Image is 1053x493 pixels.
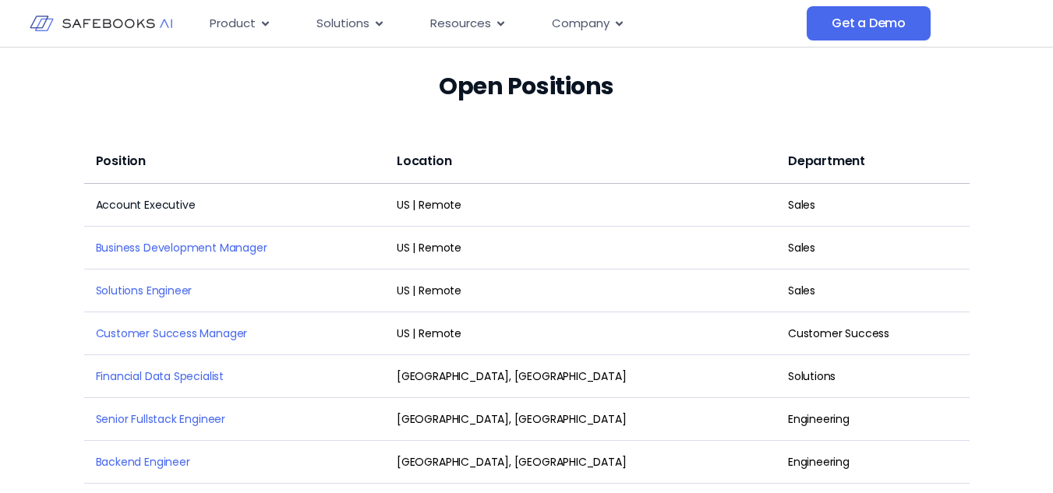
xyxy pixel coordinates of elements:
[210,15,256,33] span: Product
[397,328,765,339] div: US | Remote
[397,285,765,296] div: US | Remote
[96,326,248,341] a: Customer Success Manager
[316,15,369,33] span: Solutions
[96,197,196,213] a: Account Executive
[397,199,765,210] div: US | Remote
[397,152,452,170] span: Location
[397,242,765,253] div: US | Remote
[197,9,807,39] div: Menu Toggle
[788,152,865,170] span: Department
[788,328,958,339] div: Customer Success
[788,199,958,210] div: Sales
[788,242,958,253] div: Sales
[96,411,226,427] a: Senior Fullstack Engineer
[832,16,906,31] span: Get a Demo
[397,456,765,467] div: [GEOGRAPHIC_DATA], [GEOGRAPHIC_DATA]
[397,371,765,382] div: [GEOGRAPHIC_DATA], [GEOGRAPHIC_DATA]
[788,414,958,424] div: Engineering
[430,15,491,33] span: Resources
[96,283,193,298] a: Solutions Engineer
[788,371,958,382] div: Solutions
[96,368,224,384] a: Financial Data Specialist
[84,65,970,108] h2: Open Positions
[96,152,147,170] span: Position
[788,285,958,296] div: Sales
[807,6,931,40] a: Get a Demo
[788,456,958,467] div: Engineering
[552,15,610,33] span: Company
[197,9,807,39] nav: Menu
[397,414,765,424] div: [GEOGRAPHIC_DATA], [GEOGRAPHIC_DATA]
[96,454,190,470] a: Backend Engineer
[96,240,267,255] a: Business Development Manager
